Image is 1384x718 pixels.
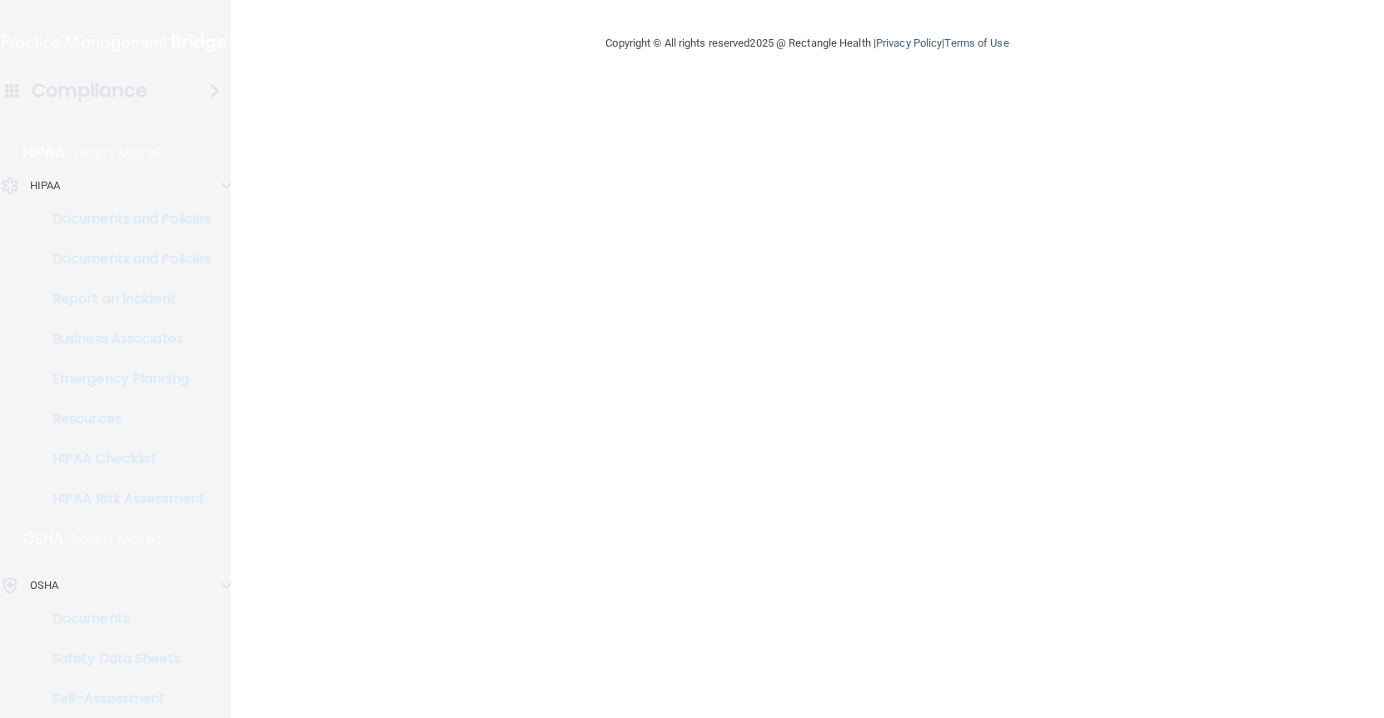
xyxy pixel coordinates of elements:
p: Business Associates [11,331,238,347]
p: HIPAA Checklist [11,451,238,467]
p: Self-Assessment [11,691,238,707]
h4: Compliance [32,79,147,102]
p: HIPAA [22,142,65,162]
a: Terms of Use [944,37,1008,49]
div: Copyright © All rights reserved 2025 @ Rectangle Health | | [503,17,1111,70]
p: Safety Data Sheets [11,651,238,667]
p: Learn More! [72,529,161,549]
p: Documents and Policies [11,211,238,227]
p: Report an Incident [11,291,238,307]
p: Documents [11,611,238,627]
p: Documents and Policies [11,251,238,267]
p: Emergency Planning [11,371,238,387]
p: Learn More! [73,142,162,162]
img: PMB logo [2,26,229,59]
p: HIPAA Risk Assessment [11,491,238,507]
p: HIPAA [30,176,61,196]
p: Resources [11,411,238,427]
p: OSHA [30,576,58,596]
p: OSHA [22,529,64,549]
a: Privacy Policy [876,37,942,49]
